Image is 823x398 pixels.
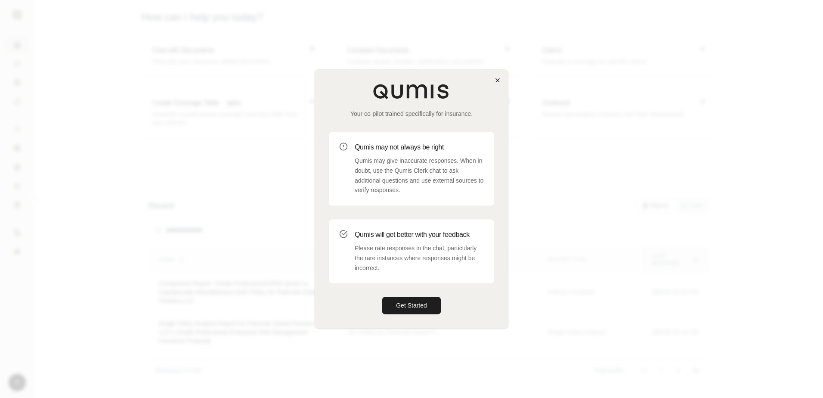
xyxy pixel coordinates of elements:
[373,84,450,99] img: Qumis Logo
[355,243,484,273] p: Please rate responses in the chat, particularly the rare instances where responses might be incor...
[382,297,441,314] button: Get Started
[355,156,484,195] p: Qumis may give inaccurate responses. When in doubt, use the Qumis Clerk chat to ask additional qu...
[355,230,484,240] h3: Qumis will get better with your feedback
[355,142,484,152] h3: Qumis may not always be right
[329,109,494,118] p: Your co-pilot trained specifically for insurance.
